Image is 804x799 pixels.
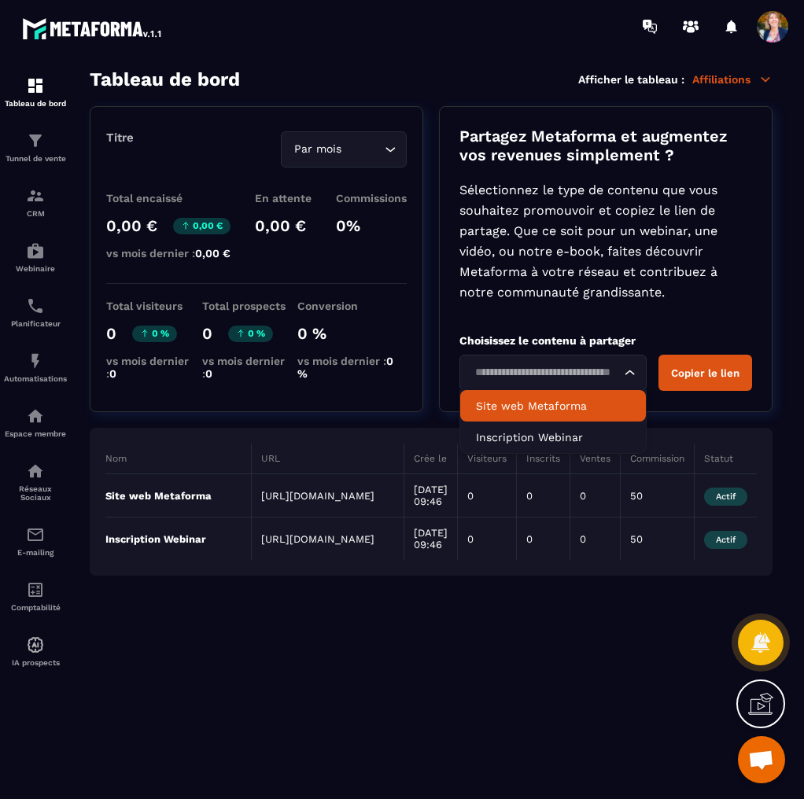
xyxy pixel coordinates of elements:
[570,444,621,474] th: Ventes
[26,131,45,150] img: formation
[4,569,67,624] a: accountantaccountantComptabilité
[297,300,407,312] p: Conversion
[202,324,212,343] p: 0
[621,517,695,561] td: 50
[291,141,345,158] span: Par mois
[297,355,393,380] span: 0 %
[4,450,67,514] a: social-networksocial-networkRéseaux Sociaux
[26,76,45,95] img: formation
[4,340,67,395] a: automationsautomationsAutomatisations
[132,326,177,342] p: 0 %
[281,131,407,168] div: Search for option
[404,444,458,474] th: Crée le
[297,355,407,380] p: vs mois dernier :
[621,474,695,517] td: 50
[4,548,67,557] p: E-mailing
[26,241,45,260] img: automations
[414,484,448,507] p: [DATE] 09:46
[4,99,67,108] p: Tableau de bord
[4,264,67,273] p: Webinaire
[105,444,252,474] th: Nom
[459,334,752,347] p: Choisissez le contenu à partager
[4,374,67,383] p: Automatisations
[704,488,747,506] span: Actif
[695,444,758,474] th: Statut
[202,355,298,380] p: vs mois dernier :
[4,319,67,328] p: Planificateur
[106,216,157,235] p: 0,00 €
[459,180,752,303] p: Sélectionnez le type de contenu que vous souhaitez promouvoir et copiez le lien de partage. Que c...
[4,603,67,612] p: Comptabilité
[252,517,404,561] td: [URL][DOMAIN_NAME]
[26,580,45,599] img: accountant
[109,367,116,380] span: 0
[458,444,517,474] th: Visiteurs
[458,474,517,517] td: 0
[578,73,684,86] p: Afficher le tableau :
[459,355,647,391] div: Search for option
[692,72,773,87] p: Affiliations
[738,736,785,783] a: Ouvrir le chat
[4,395,67,450] a: automationsautomationsEspace membre
[106,300,202,312] p: Total visiteurs
[470,364,621,381] input: Search for option
[195,247,231,260] span: 0,00 €
[4,120,67,175] a: formationformationTunnel de vente
[105,533,242,545] p: Inscription Webinar
[458,517,517,561] td: 0
[26,525,45,544] img: email
[106,324,116,343] p: 0
[517,444,570,474] th: Inscrits
[205,367,212,380] span: 0
[90,68,240,90] h3: Tableau de bord
[202,300,298,312] p: Total prospects
[4,285,67,340] a: schedulerschedulerPlanificateur
[252,444,404,474] th: URL
[106,355,202,380] p: vs mois dernier :
[4,154,67,163] p: Tunnel de vente
[621,444,695,474] th: Commission
[4,230,67,285] a: automationsautomationsWebinaire
[106,192,231,204] p: Total encaissé
[4,484,67,502] p: Réseaux Sociaux
[26,352,45,370] img: automations
[336,192,407,204] p: Commissions
[570,517,621,561] td: 0
[4,658,67,667] p: IA prospects
[255,216,312,235] p: 0,00 €
[26,407,45,425] img: automations
[4,175,67,230] a: formationformationCRM
[22,14,164,42] img: logo
[26,635,45,654] img: automations
[255,192,312,204] p: En attente
[704,531,747,549] span: Actif
[4,514,67,569] a: emailemailE-mailing
[476,429,630,445] p: Inscription Webinar
[570,474,621,517] td: 0
[459,127,752,164] p: Partagez Metaforma et augmentez vos revenues simplement ?
[4,429,67,438] p: Espace membre
[105,490,242,502] p: Site web Metaforma
[297,324,407,343] p: 0 %
[658,355,752,391] button: Copier le lien
[4,64,67,120] a: formationformationTableau de bord
[106,131,134,145] p: Titre
[336,216,407,235] p: 0%
[106,247,231,260] p: vs mois dernier :
[517,517,570,561] td: 0
[4,209,67,218] p: CRM
[26,296,45,315] img: scheduler
[517,474,570,517] td: 0
[173,218,231,234] p: 0,00 €
[252,474,404,517] td: [URL][DOMAIN_NAME]
[26,186,45,205] img: formation
[228,326,273,342] p: 0 %
[476,398,630,414] p: Site web Metaforma
[26,462,45,481] img: social-network
[345,141,381,158] input: Search for option
[414,527,448,550] p: [DATE] 09:46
